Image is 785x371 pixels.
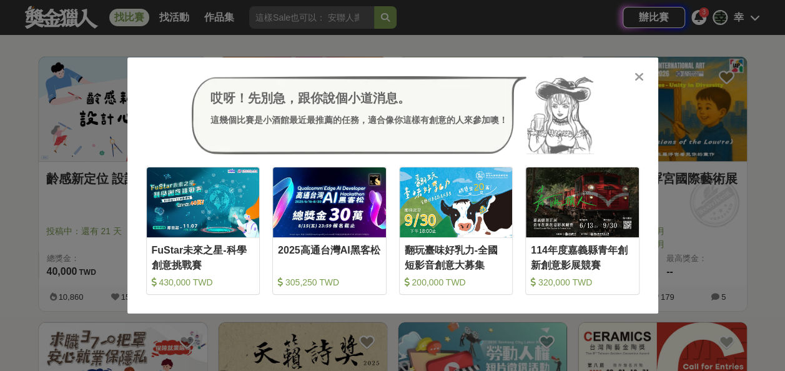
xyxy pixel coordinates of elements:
[210,89,508,107] div: 哎呀！先別急，跟你說個小道消息。
[152,276,255,289] div: 430,000 TWD
[525,167,639,295] a: Cover Image114年度嘉義縣青年創新創意影展競賽 320,000 TWD
[278,276,381,289] div: 305,250 TWD
[526,76,594,155] img: Avatar
[405,276,508,289] div: 200,000 TWD
[273,167,386,237] img: Cover Image
[278,243,381,271] div: 2025高通台灣AI黑客松
[531,276,634,289] div: 320,000 TWD
[405,243,508,271] div: 翻玩臺味好乳力-全國短影音創意大募集
[526,167,639,237] img: Cover Image
[210,114,508,127] div: 這幾個比賽是小酒館最近最推薦的任務，適合像你這樣有創意的人來參加噢！
[146,167,260,295] a: Cover ImageFuStar未來之星-科學創意挑戰賽 430,000 TWD
[147,167,260,237] img: Cover Image
[531,243,634,271] div: 114年度嘉義縣青年創新創意影展競賽
[152,243,255,271] div: FuStar未來之星-科學創意挑戰賽
[400,167,513,237] img: Cover Image
[272,167,387,295] a: Cover Image2025高通台灣AI黑客松 305,250 TWD
[399,167,513,295] a: Cover Image翻玩臺味好乳力-全國短影音創意大募集 200,000 TWD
